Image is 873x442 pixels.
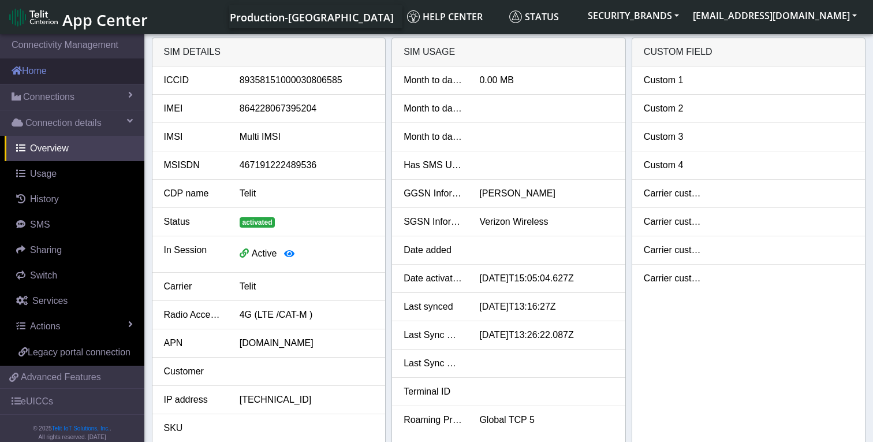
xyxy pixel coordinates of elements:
div: Custom 3 [635,130,711,144]
div: ICCID [155,73,231,87]
div: SKU [155,421,231,435]
span: App Center [62,9,148,31]
a: Usage [5,161,144,187]
span: Sharing [30,245,62,255]
button: [EMAIL_ADDRESS][DOMAIN_NAME] [686,5,864,26]
a: Overview [5,136,144,161]
a: Telit IoT Solutions, Inc. [52,425,110,432]
div: IMEI [155,102,231,116]
div: Customer [155,365,231,378]
div: 0.00 MB [471,73,622,87]
div: [DATE]T15:05:04.627Z [471,272,622,285]
span: Status [509,10,559,23]
div: Custom field [632,38,865,66]
div: [DATE]T13:16:27Z [471,300,622,314]
img: status.svg [509,10,522,23]
div: CDP name [155,187,231,200]
div: Global TCP 5 [471,413,622,427]
span: Connection details [25,116,102,130]
span: Connections [23,90,74,104]
div: 467191222489536 [231,158,382,172]
span: Actions [30,321,60,331]
span: Active [252,248,277,258]
div: Verizon Wireless [471,215,622,229]
div: 864228067395204 [231,102,382,116]
div: Carrier custom 2 [635,215,711,229]
div: Telit [231,280,382,294]
div: Telit [231,187,382,200]
div: Carrier [155,280,231,294]
div: In Session [155,243,231,265]
span: activated [240,217,275,228]
div: GGSN Information [395,187,471,200]
a: Sharing [5,237,144,263]
div: 89358151000030806585 [231,73,382,87]
div: [PERSON_NAME] [471,187,622,200]
div: Roaming Profile [395,413,471,427]
img: knowledge.svg [407,10,420,23]
a: SMS [5,212,144,237]
div: Multi IMSI [231,130,382,144]
a: Status [505,5,581,28]
span: Production-[GEOGRAPHIC_DATA] [230,10,394,24]
div: IMSI [155,130,231,144]
div: Status [155,215,231,229]
div: Month to date data [395,73,471,87]
span: Overview [30,143,69,153]
div: Last Sync Data Usage [395,328,471,342]
div: [TECHNICAL_ID] [231,393,382,407]
div: MSISDN [155,158,231,172]
span: Switch [30,270,57,280]
div: SGSN Information [395,215,471,229]
button: SECURITY_BRANDS [581,5,686,26]
div: Last synced [395,300,471,314]
div: Month to date voice [395,130,471,144]
a: Switch [5,263,144,288]
div: Custom 1 [635,73,711,87]
div: SIM usage [392,38,625,66]
a: Services [5,288,144,314]
div: Carrier custom 4 [635,272,711,285]
div: Date activated [395,272,471,285]
div: [DOMAIN_NAME] [231,336,382,350]
a: App Center [9,5,146,29]
div: IP address [155,393,231,407]
span: Legacy portal connection [28,347,130,357]
a: Actions [5,314,144,339]
span: Usage [30,169,57,179]
a: Your current platform instance [229,5,393,28]
span: Help center [407,10,483,23]
div: Carrier custom 1 [635,187,711,200]
div: 4G (LTE /CAT-M ) [231,308,382,322]
div: Date added [395,243,471,257]
div: SIM details [152,38,386,66]
img: logo-telit-cinterion-gw-new.png [9,8,58,27]
div: Last Sync SMS Usage [395,356,471,370]
span: Services [32,296,68,306]
div: Carrier custom 3 [635,243,711,257]
a: History [5,187,144,212]
button: View session details [277,243,302,265]
span: History [30,194,59,204]
div: Terminal ID [395,385,471,399]
div: Month to date SMS [395,102,471,116]
div: Custom 2 [635,102,711,116]
div: Radio Access Tech [155,308,231,322]
div: Has SMS Usage [395,158,471,172]
span: SMS [30,220,50,229]
span: Advanced Features [21,370,101,384]
div: Custom 4 [635,158,711,172]
div: [DATE]T13:26:22.087Z [471,328,622,342]
div: APN [155,336,231,350]
a: Help center [402,5,505,28]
